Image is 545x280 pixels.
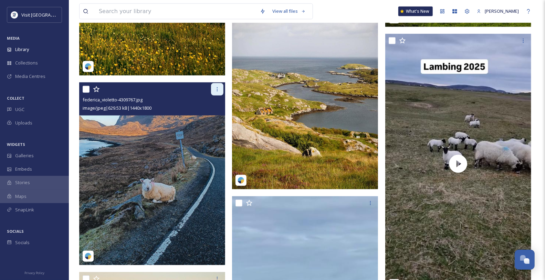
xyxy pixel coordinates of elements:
img: federica_violetto-4309767.jpg [79,82,225,265]
span: Galleries [15,152,34,159]
span: Socials [15,239,30,246]
input: Search your library [95,4,256,19]
span: COLLECT [7,96,24,101]
img: snapsea-logo.png [85,253,92,260]
span: Stories [15,179,30,186]
img: Untitled%20design%20%2897%29.png [11,11,18,18]
span: Media Centres [15,73,45,80]
a: [PERSON_NAME] [473,4,522,18]
span: SOCIALS [7,229,24,234]
span: Uploads [15,120,32,126]
a: View all files [269,4,309,18]
span: [PERSON_NAME] [485,8,519,14]
img: snapsea-logo.png [238,177,244,184]
span: UGC [15,106,24,113]
span: Collections [15,60,38,66]
a: What's New [398,7,433,16]
span: image/jpeg | 629.53 kB | 1440 x 1800 [83,105,151,111]
span: WIDGETS [7,142,25,147]
span: federica_violetto-4309767.jpg [83,97,143,103]
a: Privacy Policy [24,268,44,277]
img: katrinainscotland-18088871056669501.jpg [232,7,378,189]
img: snapsea-logo.png [85,63,92,70]
span: Embeds [15,166,32,172]
span: Library [15,46,29,53]
span: SnapLink [15,207,34,213]
span: Visit [GEOGRAPHIC_DATA] [21,11,75,18]
span: Maps [15,193,27,200]
button: Open Chat [515,250,535,270]
span: MEDIA [7,36,20,41]
span: Privacy Policy [24,271,44,275]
